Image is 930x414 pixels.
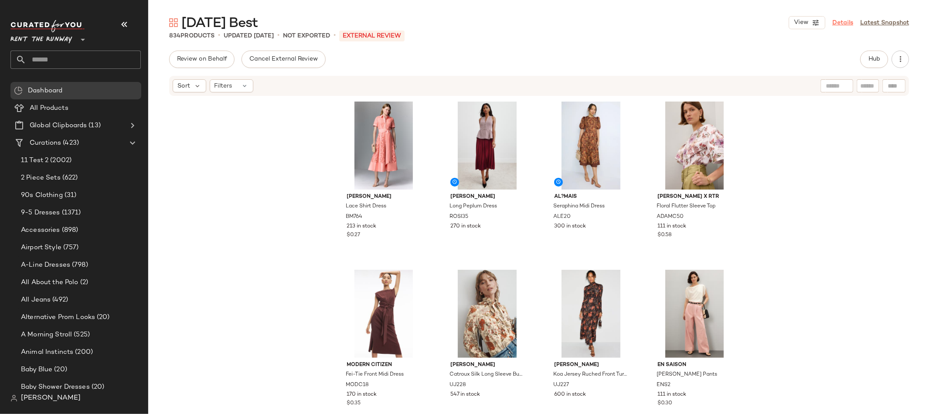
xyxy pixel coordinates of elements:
[21,208,60,218] span: 9-5 Dresses
[553,213,571,221] span: ALE20
[443,102,531,190] img: ROSI35.jpg
[181,15,258,32] span: [DATE] Best
[169,18,178,27] img: svg%3e
[347,391,377,399] span: 170 in stock
[73,347,93,357] span: (200)
[242,51,325,68] button: Cancel External Review
[554,193,628,201] span: AL?MAIS
[169,51,235,68] button: Review on Behalf
[61,138,79,148] span: (423)
[21,295,51,305] span: All Jeans
[30,138,61,148] span: Curations
[78,278,88,288] span: (2)
[346,203,387,210] span: Lace Shirt Dress
[789,16,825,29] button: View
[553,381,569,389] span: UJ227
[21,173,61,183] span: 2 Piece Sets
[450,203,497,210] span: Long Peplum Dress
[52,365,67,375] span: (20)
[547,102,635,190] img: ALE20.jpg
[346,381,369,389] span: MODC18
[347,361,421,369] span: Modern Citizen
[346,371,404,379] span: Fei-Tie Front Midi Dress
[90,382,105,392] span: (20)
[868,56,880,63] span: Hub
[30,121,87,131] span: Global Clipboards
[21,260,70,270] span: A-Line Dresses
[60,208,81,218] span: (1371)
[21,347,73,357] span: Animal Instincts
[657,231,671,239] span: $0.58
[547,270,635,358] img: UJ227.jpg
[553,203,605,210] span: Seraphina Midi Dress
[70,260,88,270] span: (798)
[21,312,95,322] span: Alternative Prom Looks
[657,400,672,407] span: $0.30
[28,86,62,96] span: Dashboard
[169,31,215,41] div: Products
[48,156,72,166] span: (2002)
[339,31,405,41] p: External REVIEW
[347,223,377,231] span: 213 in stock
[860,51,888,68] button: Hub
[657,361,731,369] span: En Saison
[60,225,78,235] span: (898)
[657,213,684,221] span: ADAMC50
[21,156,48,166] span: 11 Test 2
[657,193,731,201] span: [PERSON_NAME] x RTR
[277,31,279,41] span: •
[860,18,909,27] a: Latest Snapshot
[553,371,627,379] span: Koa Jersey Ruched Front Turtleneck Dress
[657,391,686,399] span: 111 in stock
[657,381,671,389] span: ENS2
[224,31,274,41] p: updated [DATE]
[554,391,586,399] span: 600 in stock
[347,231,361,239] span: $0.27
[21,393,81,404] span: [PERSON_NAME]
[450,223,481,231] span: 270 in stock
[63,190,77,200] span: (31)
[61,173,78,183] span: (622)
[51,295,68,305] span: (492)
[61,243,79,253] span: (757)
[283,31,330,41] p: Not Exported
[450,391,480,399] span: 547 in stock
[215,81,232,91] span: Filters
[657,223,686,231] span: 111 in stock
[450,361,524,369] span: [PERSON_NAME]
[450,193,524,201] span: [PERSON_NAME]
[651,102,738,190] img: ADAMC50.jpg
[794,19,808,26] span: View
[450,213,468,221] span: ROSI35
[450,381,466,389] span: UJ228
[657,371,717,379] span: [PERSON_NAME] Pants
[169,33,181,39] span: 834
[10,20,85,32] img: cfy_white_logo.C9jOOHJF.svg
[340,270,428,358] img: MODC18.jpg
[21,243,61,253] span: Airport Style
[346,213,363,221] span: BM764
[21,278,78,288] span: All About the Polo
[21,382,90,392] span: Baby Shower Dresses
[87,121,101,131] span: (13)
[21,225,60,235] span: Accessories
[347,193,421,201] span: [PERSON_NAME]
[554,223,586,231] span: 300 in stock
[10,30,72,45] span: Rent the Runway
[30,103,68,113] span: All Products
[832,18,853,27] a: Details
[340,102,428,190] img: BM764.jpg
[651,270,738,358] img: ENS2.jpg
[14,86,23,95] img: svg%3e
[177,56,227,63] span: Review on Behalf
[249,56,318,63] span: Cancel External Review
[450,371,523,379] span: Catroux Silk Long Sleeve Button Front Blouse
[177,81,190,91] span: Sort
[334,31,336,41] span: •
[347,400,361,407] span: $0.35
[443,270,531,358] img: UJ228.jpg
[21,365,52,375] span: Baby Blue
[554,361,628,369] span: [PERSON_NAME]
[21,190,63,200] span: 90s Clothing
[72,330,90,340] span: (525)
